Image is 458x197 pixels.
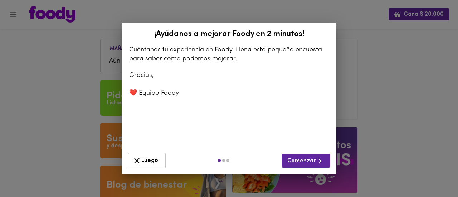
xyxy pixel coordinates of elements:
span: Luego [132,156,161,165]
p: Gracias, ❤️ Equipo Foody [129,71,329,98]
span: Comenzar [287,157,325,166]
button: Comenzar [282,154,330,168]
h2: ¡Ayúdanos a mejorar Foody en 2 minutos! [126,30,332,39]
p: Cuéntanos tu experiencia en Foody. Llena esta pequeña encuesta para saber cómo podemos mejorar. [129,46,329,64]
button: Luego [128,153,166,168]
